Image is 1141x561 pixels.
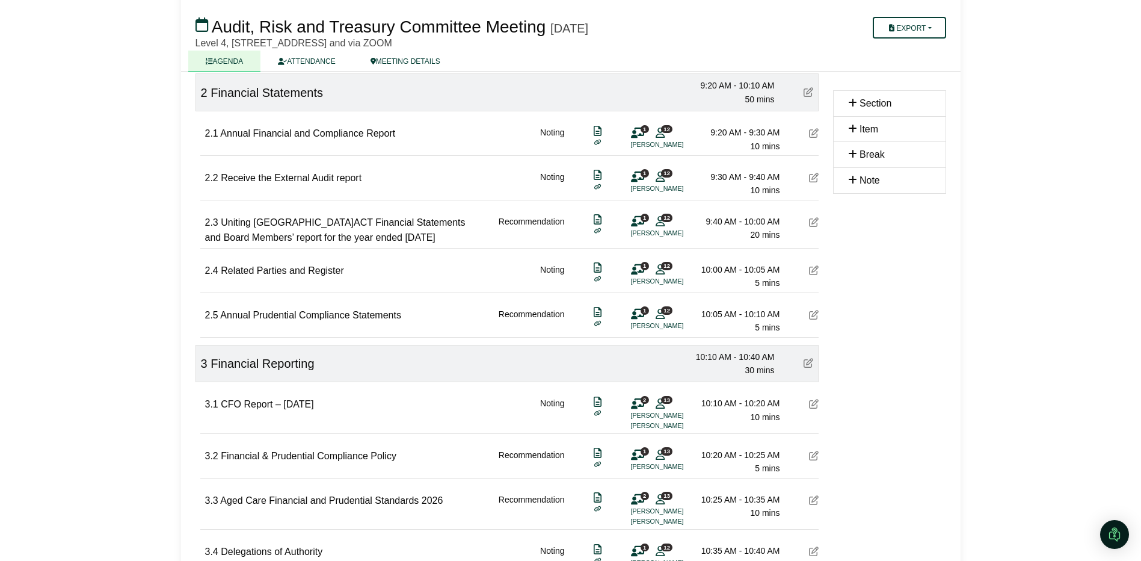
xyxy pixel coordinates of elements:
[211,357,314,370] span: Financial Reporting
[641,447,649,455] span: 1
[860,175,880,185] span: Note
[353,51,458,72] a: MEETING DETAILS
[661,125,672,133] span: 12
[205,451,218,461] span: 3.2
[205,399,218,409] span: 3.1
[205,217,466,243] span: Uniting [GEOGRAPHIC_DATA]ACT Financial Statements and Board Members’ report for the year ended [D...
[641,262,649,270] span: 1
[631,462,721,472] li: [PERSON_NAME]
[641,214,649,222] span: 1
[499,215,565,246] div: Recommendation
[641,125,649,133] span: 1
[220,128,395,138] span: Annual Financial and Compliance Report
[696,544,780,557] div: 10:35 AM - 10:40 AM
[188,51,261,72] a: AGENDA
[641,396,649,404] span: 2
[661,262,672,270] span: 12
[696,397,780,410] div: 10:10 AM - 10:20 AM
[220,310,401,320] span: Annual Prudential Compliance Statements
[205,128,218,138] span: 2.1
[631,516,721,527] li: [PERSON_NAME]
[860,149,885,160] span: Break
[750,185,780,195] span: 10 mins
[750,412,780,422] span: 10 mins
[540,263,564,290] div: Noting
[205,265,218,276] span: 2.4
[631,506,721,516] li: [PERSON_NAME]
[221,547,322,557] span: Delegations of Authority
[540,126,564,153] div: Noting
[631,140,721,150] li: [PERSON_NAME]
[641,492,649,500] span: 2
[696,493,780,506] div: 10:25 AM - 10:35 AM
[540,170,564,197] div: Noting
[550,21,588,36] div: [DATE]
[205,173,218,183] span: 2.2
[499,308,565,335] div: Recommendation
[499,493,565,527] div: Recommendation
[661,544,672,551] span: 12
[631,421,721,431] li: [PERSON_NAME]
[631,184,721,194] li: [PERSON_NAME]
[696,263,780,276] div: 10:00 AM - 10:05 AM
[631,411,721,421] li: [PERSON_NAME]
[755,463,780,473] span: 5 mins
[661,169,672,177] span: 12
[211,86,323,99] span: Financial Statements
[201,357,208,370] span: 3
[631,228,721,238] li: [PERSON_NAME]
[745,365,774,375] span: 30 mins
[205,310,218,320] span: 2.5
[755,323,780,332] span: 5 mins
[221,173,361,183] span: Receive the External Audit report
[260,51,352,72] a: ATTENDANCE
[860,98,891,108] span: Section
[696,126,780,139] div: 9:20 AM - 9:30 AM
[641,169,649,177] span: 1
[641,306,649,314] span: 1
[220,495,443,506] span: Aged Care Financial and Prudential Standards 2026
[221,399,313,409] span: CFO Report – [DATE]
[696,170,780,184] div: 9:30 AM - 9:40 AM
[221,451,396,461] span: Financial & Prudential Compliance Policy
[195,38,392,48] span: Level 4, [STREET_ADDRESS] and via ZOOM
[661,306,672,314] span: 12
[631,321,721,331] li: [PERSON_NAME]
[690,350,775,364] div: 10:10 AM - 10:40 AM
[201,86,208,99] span: 2
[661,396,672,404] span: 13
[661,492,672,500] span: 13
[661,214,672,222] span: 12
[540,397,564,431] div: Noting
[212,17,546,36] span: Audit, Risk and Treasury Committee Meeting
[873,17,946,39] button: Export
[696,215,780,228] div: 9:40 AM - 10:00 AM
[750,141,780,151] span: 10 mins
[696,308,780,321] div: 10:05 AM - 10:10 AM
[690,79,775,92] div: 9:20 AM - 10:10 AM
[661,447,672,455] span: 13
[631,276,721,287] li: [PERSON_NAME]
[696,448,780,462] div: 10:20 AM - 10:25 AM
[1100,520,1129,549] div: Open Intercom Messenger
[499,448,565,476] div: Recommendation
[205,217,218,228] span: 2.3
[205,547,218,557] span: 3.4
[221,265,344,276] span: Related Parties and Register
[745,95,774,104] span: 50 mins
[755,278,780,288] span: 5 mins
[750,230,780,240] span: 20 mins
[205,495,218,506] span: 3.3
[641,544,649,551] span: 1
[750,508,780,518] span: 10 mins
[860,124,878,134] span: Item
